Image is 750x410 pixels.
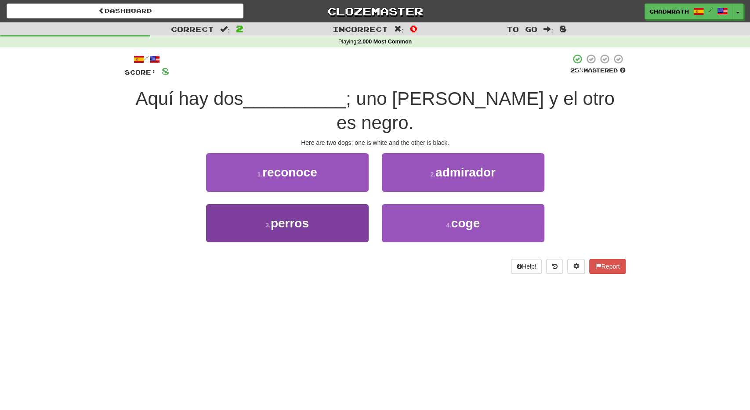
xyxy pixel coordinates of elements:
span: Aquí hay dos [135,88,243,109]
div: Mastered [570,67,626,75]
small: 4 . [446,222,451,229]
span: 2 [236,23,243,34]
span: : [394,25,404,33]
span: 8 [559,23,567,34]
small: 1 . [257,171,262,178]
button: 4.coge [382,204,544,242]
span: Score: [125,68,156,76]
strong: 2,000 Most Common [358,39,412,45]
small: 3 . [265,222,271,229]
button: 2.admirador [382,153,544,191]
small: 2 . [430,171,435,178]
span: Chadwrath [649,7,689,15]
button: Round history (alt+y) [546,259,563,274]
button: Report [589,259,625,274]
span: Correct [171,25,214,33]
button: 1.reconoce [206,153,369,191]
span: : [543,25,553,33]
span: reconoce [262,165,317,179]
a: Dashboard [7,4,243,18]
span: To go [507,25,537,33]
span: 0 [410,23,417,34]
button: Help! [511,259,542,274]
span: ; uno [PERSON_NAME] y el otro es negro. [337,88,615,133]
span: admirador [435,165,496,179]
span: 8 [162,65,169,76]
div: Here are two dogs; one is white and the other is black. [125,138,626,147]
a: Chadwrath / [645,4,732,19]
span: : [220,25,230,33]
span: / [708,7,713,13]
span: coge [451,216,480,230]
span: 25 % [570,67,583,74]
button: 3.perros [206,204,369,242]
div: / [125,54,169,65]
a: Clozemaster [257,4,493,19]
span: __________ [243,88,346,109]
span: perros [271,216,309,230]
span: Incorrect [333,25,388,33]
